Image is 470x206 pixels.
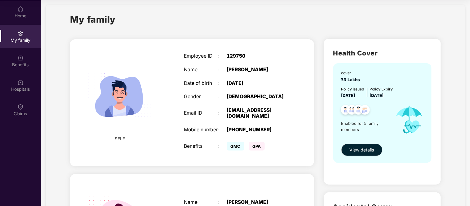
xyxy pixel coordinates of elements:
[227,67,287,73] div: [PERSON_NAME]
[357,103,373,118] img: svg+xml;base64,PHN2ZyB4bWxucz0iaHR0cDovL3d3dy53My5vcmcvMjAwMC9zdmciIHdpZHRoPSI0OC45NDMiIGhlaWdodD...
[218,53,227,59] div: :
[218,127,227,133] div: :
[390,99,429,141] img: icon
[338,103,353,118] img: svg+xml;base64,PHN2ZyB4bWxucz0iaHR0cDovL3d3dy53My5vcmcvMjAwMC9zdmciIHdpZHRoPSI0OC45NDMiIGhlaWdodD...
[341,70,363,76] div: cover
[370,93,384,98] span: [DATE]
[227,127,287,133] div: [PHONE_NUMBER]
[184,81,218,86] div: Date of birth
[350,147,374,153] span: View details
[17,30,24,37] img: svg+xml;base64,PHN2ZyB3aWR0aD0iMjAiIGhlaWdodD0iMjAiIHZpZXdCb3g9IjAgMCAyMCAyMCIgZmlsbD0ibm9uZSIgeG...
[227,142,244,151] span: GMC
[218,110,227,116] div: :
[218,81,227,86] div: :
[227,199,287,205] div: [PERSON_NAME]
[341,120,390,133] span: Enabled for 5 family members
[333,48,432,58] h2: Health Cover
[184,110,218,116] div: Email ID
[81,57,159,136] img: svg+xml;base64,PHN2ZyB4bWxucz0iaHR0cDovL3d3dy53My5vcmcvMjAwMC9zdmciIHdpZHRoPSIyMjQiIGhlaWdodD0iMT...
[17,55,24,61] img: svg+xml;base64,PHN2ZyBpZD0iQmVuZWZpdHMiIHhtbG5zPSJodHRwOi8vd3d3LnczLm9yZy8yMDAwL3N2ZyIgd2lkdGg9Ij...
[227,81,287,86] div: [DATE]
[341,144,383,156] button: View details
[227,94,287,100] div: [DEMOGRAPHIC_DATA]
[370,86,393,92] div: Policy Expiry
[17,104,24,110] img: svg+xml;base64,PHN2ZyBpZD0iQ2xhaW0iIHhtbG5zPSJodHRwOi8vd3d3LnczLm9yZy8yMDAwL3N2ZyIgd2lkdGg9IjIwIi...
[344,103,360,118] img: svg+xml;base64,PHN2ZyB4bWxucz0iaHR0cDovL3d3dy53My5vcmcvMjAwMC9zdmciIHdpZHRoPSI0OC45MTUiIGhlaWdodD...
[184,127,218,133] div: Mobile number
[218,94,227,100] div: :
[341,86,365,92] div: Policy issued
[184,67,218,73] div: Name
[218,199,227,205] div: :
[17,6,24,12] img: svg+xml;base64,PHN2ZyBpZD0iSG9tZSIgeG1sbnM9Imh0dHA6Ly93d3cudzMub3JnLzIwMDAvc3ZnIiB3aWR0aD0iMjAiIG...
[184,94,218,100] div: Gender
[184,199,218,205] div: Name
[184,53,218,59] div: Employee ID
[249,142,265,151] span: GPA
[218,67,227,73] div: :
[341,77,363,82] span: ₹3 Lakhs
[341,93,355,98] span: [DATE]
[227,107,287,119] div: [EMAIL_ADDRESS][DOMAIN_NAME]
[184,143,218,149] div: Benefits
[70,12,116,26] h1: My family
[17,79,24,85] img: svg+xml;base64,PHN2ZyBpZD0iSG9zcGl0YWxzIiB4bWxucz0iaHR0cDovL3d3dy53My5vcmcvMjAwMC9zdmciIHdpZHRoPS...
[115,135,125,142] span: SELF
[218,143,227,149] div: :
[227,53,287,59] div: 129750
[351,103,366,118] img: svg+xml;base64,PHN2ZyB4bWxucz0iaHR0cDovL3d3dy53My5vcmcvMjAwMC9zdmciIHdpZHRoPSI0OC45NDMiIGhlaWdodD...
